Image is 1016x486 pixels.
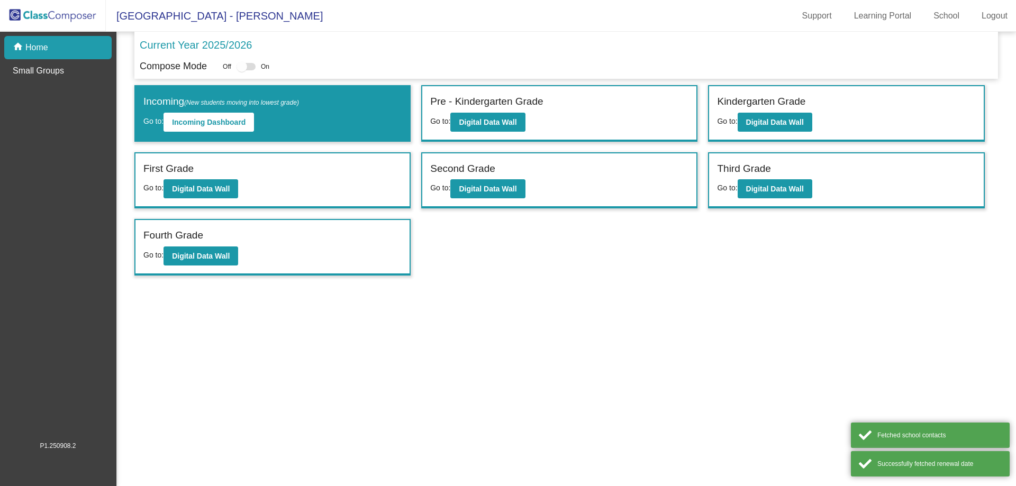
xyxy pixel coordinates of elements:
[143,161,194,177] label: First Grade
[430,184,450,192] span: Go to:
[877,459,1002,469] div: Successfully fetched renewal date
[140,37,252,53] p: Current Year 2025/2026
[846,7,920,24] a: Learning Portal
[717,117,737,125] span: Go to:
[172,185,230,193] b: Digital Data Wall
[143,184,164,192] span: Go to:
[172,118,246,126] b: Incoming Dashboard
[106,7,323,24] span: [GEOGRAPHIC_DATA] - [PERSON_NAME]
[164,179,238,198] button: Digital Data Wall
[717,161,770,177] label: Third Grade
[717,184,737,192] span: Go to:
[140,59,207,74] p: Compose Mode
[794,7,840,24] a: Support
[223,62,231,71] span: Off
[450,113,525,132] button: Digital Data Wall
[430,94,543,109] label: Pre - Kindergarten Grade
[746,185,804,193] b: Digital Data Wall
[459,118,516,126] b: Digital Data Wall
[164,246,238,265] button: Digital Data Wall
[973,7,1016,24] a: Logout
[143,94,299,109] label: Incoming
[143,251,164,259] span: Go to:
[25,41,48,54] p: Home
[877,430,1002,440] div: Fetched school contacts
[450,179,525,198] button: Digital Data Wall
[13,41,25,54] mat-icon: home
[143,117,164,125] span: Go to:
[738,113,812,132] button: Digital Data Wall
[430,117,450,125] span: Go to:
[746,118,804,126] b: Digital Data Wall
[164,113,254,132] button: Incoming Dashboard
[172,252,230,260] b: Digital Data Wall
[184,99,299,106] span: (New students moving into lowest grade)
[717,94,805,109] label: Kindergarten Grade
[430,161,495,177] label: Second Grade
[143,228,203,243] label: Fourth Grade
[459,185,516,193] b: Digital Data Wall
[13,65,64,77] p: Small Groups
[738,179,812,198] button: Digital Data Wall
[925,7,968,24] a: School
[261,62,269,71] span: On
